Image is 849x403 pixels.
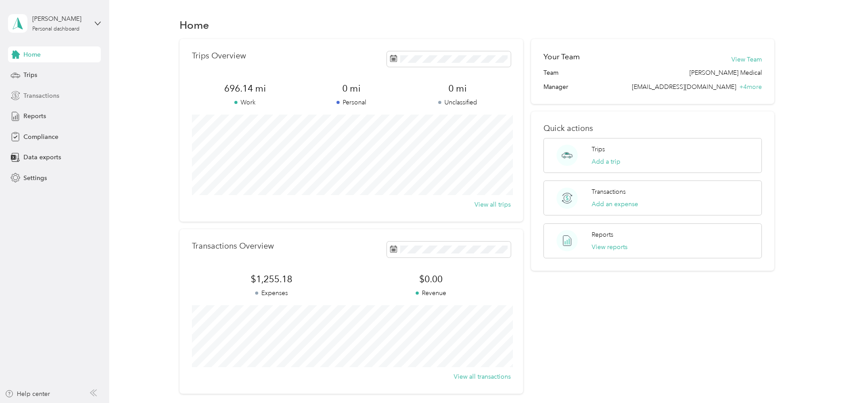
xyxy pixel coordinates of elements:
span: 696.14 mi [192,82,298,95]
p: Transactions Overview [192,242,274,251]
div: [PERSON_NAME] [32,14,88,23]
p: Unclassified [405,98,511,107]
div: Personal dashboard [32,27,80,32]
button: View Team [731,55,762,64]
p: Trips [592,145,605,154]
span: Compliance [23,132,58,142]
span: $0.00 [351,273,511,285]
p: Personal [298,98,405,107]
span: Trips [23,70,37,80]
button: Add a trip [592,157,620,166]
button: View all transactions [454,372,511,381]
span: Manager [543,82,568,92]
button: Add an expense [592,200,638,209]
p: Trips Overview [192,51,246,61]
p: Revenue [351,288,511,298]
p: Quick actions [543,124,762,133]
h1: Home [180,20,209,30]
button: View all trips [474,200,511,209]
p: Reports [592,230,613,239]
p: Work [192,98,298,107]
span: + 4 more [739,83,762,91]
span: Settings [23,173,47,183]
iframe: Everlance-gr Chat Button Frame [799,353,849,403]
span: Transactions [23,91,59,100]
span: Team [543,68,558,77]
p: Transactions [592,187,626,196]
span: Data exports [23,153,61,162]
span: Reports [23,111,46,121]
button: View reports [592,242,627,252]
span: [EMAIL_ADDRESS][DOMAIN_NAME] [632,83,736,91]
span: 0 mi [298,82,405,95]
p: Expenses [192,288,352,298]
span: $1,255.18 [192,273,352,285]
span: 0 mi [405,82,511,95]
h2: Your Team [543,51,580,62]
button: Help center [5,389,50,399]
span: [PERSON_NAME] Medical [689,68,762,77]
span: Home [23,50,41,59]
